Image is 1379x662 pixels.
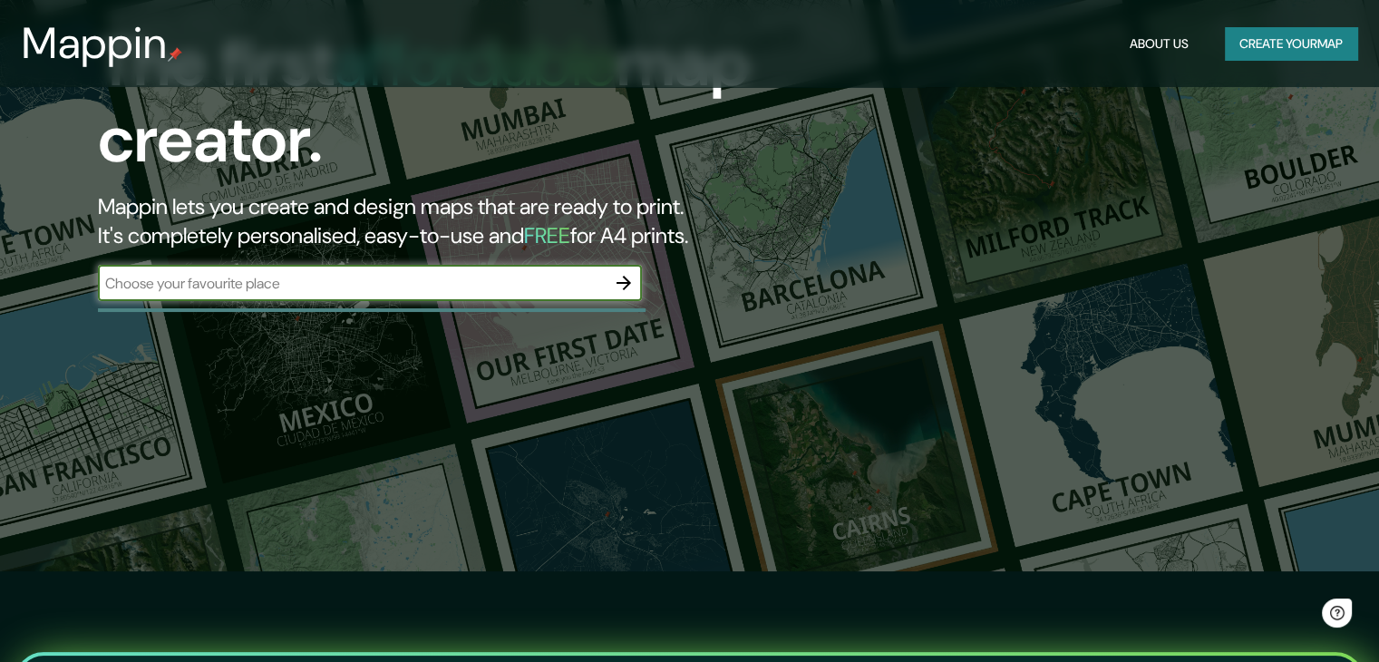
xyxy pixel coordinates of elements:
button: About Us [1122,27,1196,61]
input: Choose your favourite place [98,273,606,294]
h2: Mappin lets you create and design maps that are ready to print. It's completely personalised, eas... [98,192,788,250]
img: mappin-pin [168,47,182,62]
iframe: Help widget launcher [1218,591,1359,642]
h1: The first map creator. [98,25,788,192]
button: Create yourmap [1225,27,1357,61]
h3: Mappin [22,18,168,69]
h5: FREE [524,221,570,249]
